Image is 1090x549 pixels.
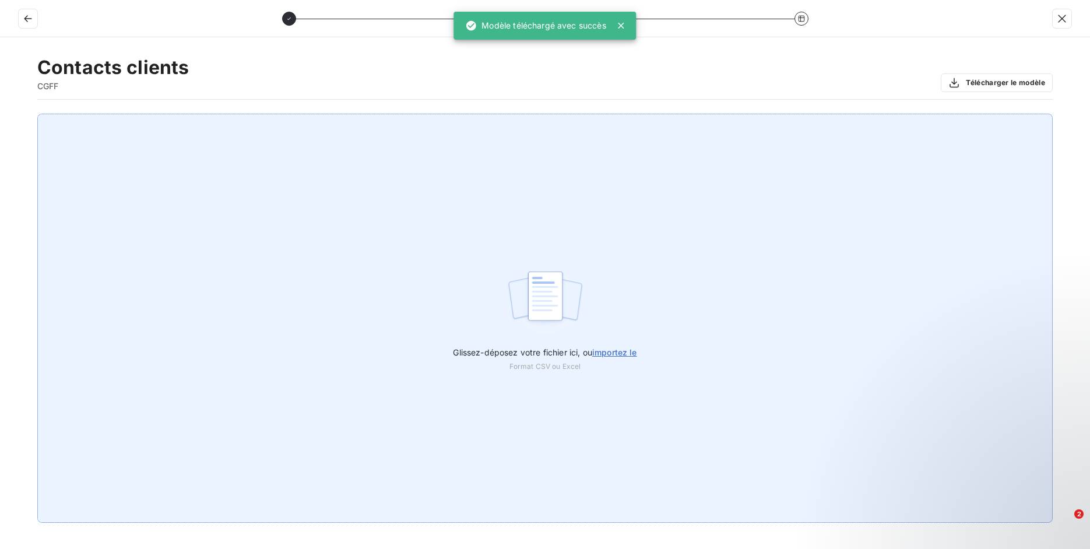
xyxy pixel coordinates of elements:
span: 2 [1074,509,1084,519]
iframe: Intercom notifications message [857,436,1090,518]
img: illustration [507,265,584,339]
h2: Contacts clients [37,56,189,79]
span: CGFF [37,80,189,92]
span: Format CSV ou Excel [509,361,581,372]
span: Glissez-déposez votre fichier ici, ou [453,347,637,357]
button: Télécharger le modèle [941,73,1053,92]
span: importez le [592,347,637,357]
iframe: Intercom live chat [1050,509,1078,537]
